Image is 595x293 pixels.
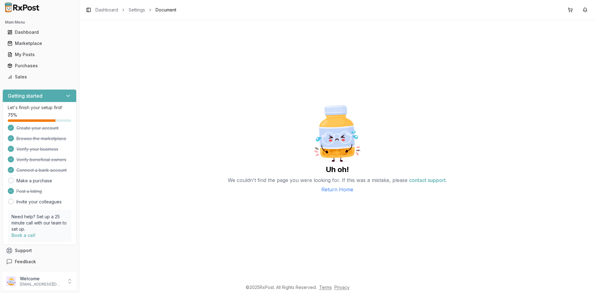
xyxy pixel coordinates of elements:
[7,74,72,80] div: Sales
[2,38,77,48] button: Marketplace
[5,27,74,38] a: Dashboard
[319,285,332,290] a: Terms
[8,112,17,118] span: 75 %
[2,61,77,71] button: Purchases
[6,276,16,286] img: User avatar
[16,188,42,194] span: Post a listing
[2,2,42,12] img: RxPost Logo
[16,146,58,152] span: Verify your business
[2,27,77,37] button: Dashboard
[7,51,72,58] div: My Posts
[16,135,66,142] span: Browse the marketplace
[228,175,447,186] p: We couldn't find the page you were looking for. If this was a mistake, please .
[95,7,118,13] a: Dashboard
[321,186,353,193] a: Return Home
[11,214,68,232] p: Need help? Set up a 25 minute call with our team to set up.
[2,256,77,267] button: Feedback
[2,72,77,82] button: Sales
[8,92,42,100] h3: Getting started
[129,7,145,13] a: Settings
[2,50,77,60] button: My Posts
[8,104,71,111] p: Let's finish your setup first!
[95,7,176,13] nav: breadcrumb
[5,60,74,71] a: Purchases
[16,125,59,131] span: Create your account
[20,276,63,282] p: Welcome
[409,175,446,186] button: contact support
[5,38,74,49] a: Marketplace
[326,165,349,175] h2: Uh oh!
[7,29,72,35] div: Dashboard
[7,63,72,69] div: Purchases
[5,49,74,60] a: My Posts
[15,259,36,265] span: Feedback
[7,40,72,47] div: Marketplace
[5,20,74,25] h2: Main Menu
[16,178,52,184] a: Make a purchase
[2,245,77,256] button: Support
[11,233,35,238] a: Book a call
[306,103,368,165] img: Sad Pill Bottle
[156,7,176,13] span: Document
[16,157,66,163] span: Verify beneficial owners
[5,71,74,82] a: Sales
[16,167,67,173] span: Connect a bank account
[334,285,350,290] a: Privacy
[20,282,63,287] p: [EMAIL_ADDRESS][DOMAIN_NAME]
[16,199,62,205] a: Invite your colleagues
